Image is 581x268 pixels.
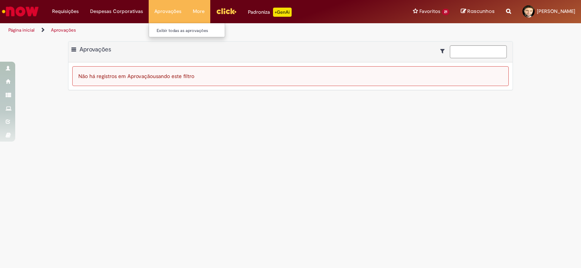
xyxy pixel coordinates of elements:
[153,73,194,80] span: usando este filtro
[8,27,35,33] a: Página inicial
[273,8,292,17] p: +GenAi
[90,8,143,15] span: Despesas Corporativas
[1,4,40,19] img: ServiceNow
[79,46,111,53] span: Aprovações
[154,8,181,15] span: Aprovações
[442,9,449,15] span: 21
[461,8,495,15] a: Rascunhos
[419,8,440,15] span: Favoritos
[248,8,292,17] div: Padroniza
[6,23,382,37] ul: Trilhas de página
[149,27,233,35] a: Exibir todas as aprovações
[52,8,79,15] span: Requisições
[467,8,495,15] span: Rascunhos
[537,8,575,14] span: [PERSON_NAME]
[149,23,225,37] ul: Aprovações
[440,48,448,54] i: Mostrar filtros para: Suas Solicitações
[216,5,237,17] img: click_logo_yellow_360x200.png
[51,27,76,33] a: Aprovações
[193,8,205,15] span: More
[72,66,509,86] div: Não há registros em Aprovação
